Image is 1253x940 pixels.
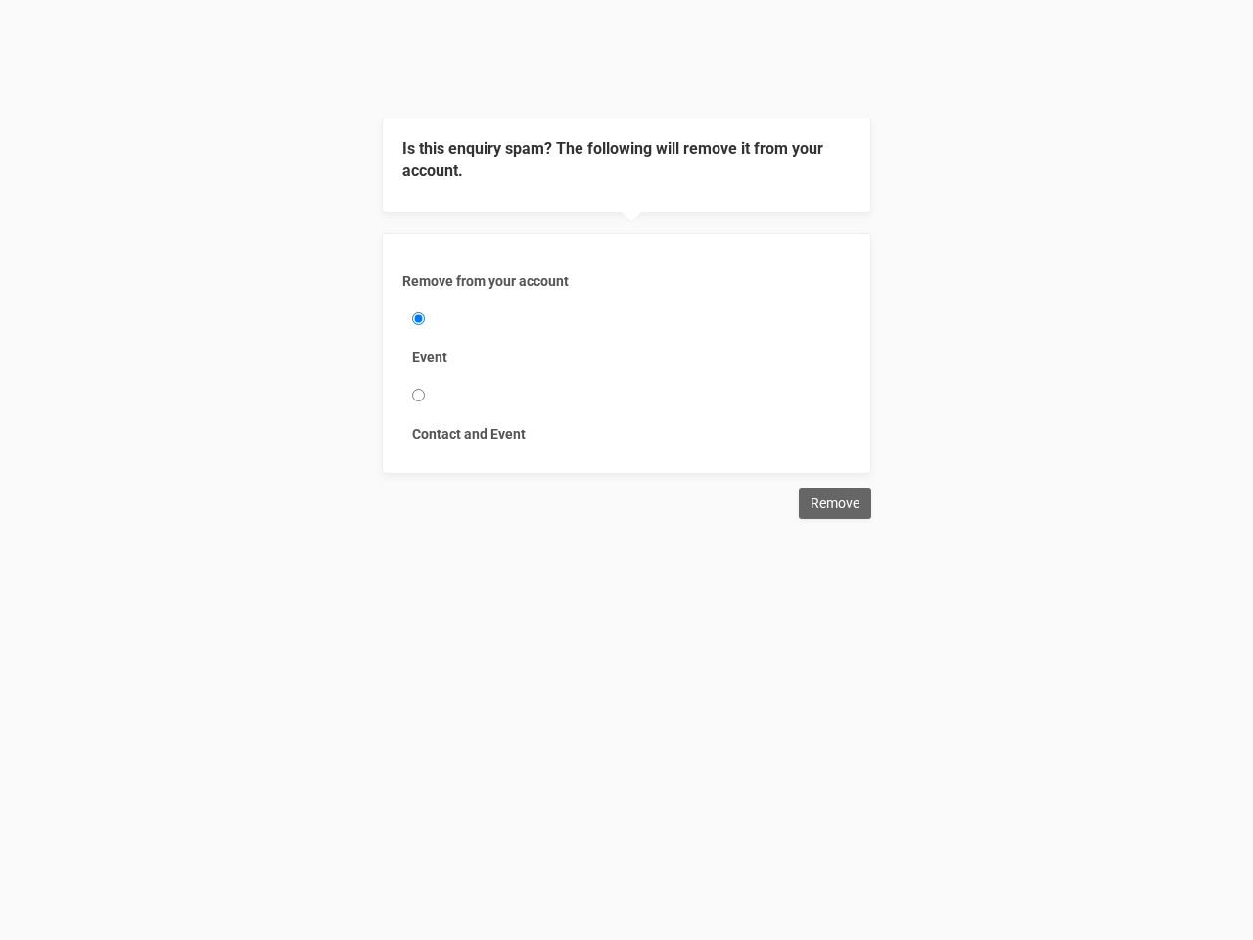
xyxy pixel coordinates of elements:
label: Remove from your account [402,271,851,291]
input: Remove [799,488,871,519]
label: Event [412,348,841,367]
legend: Is this enquiry spam? The following will remove it from your account. [402,138,851,183]
input: Contact and Event [412,389,425,401]
label: Contact and Event [412,424,841,444]
input: Event [412,312,425,325]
